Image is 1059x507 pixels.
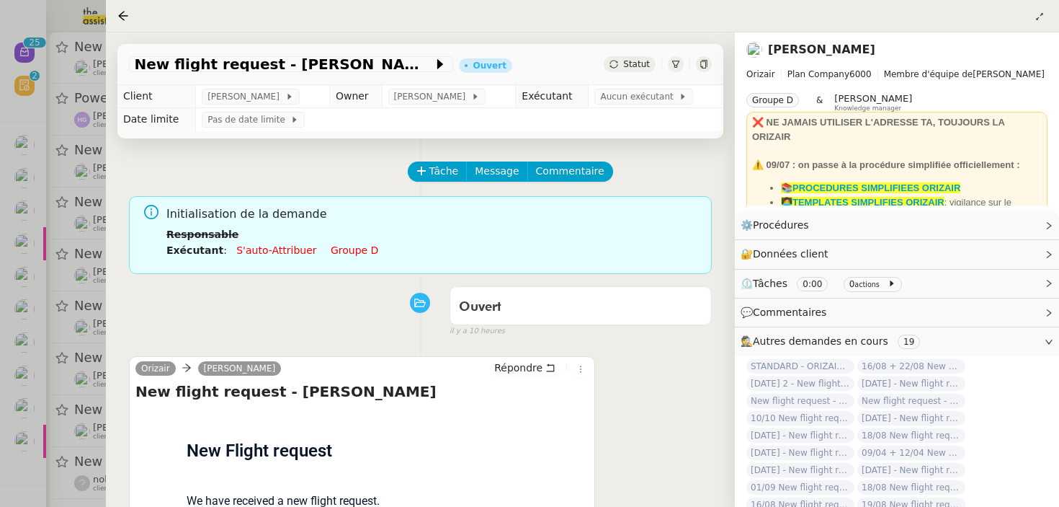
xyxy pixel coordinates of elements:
div: ⏲️Tâches 0:00 0actions [735,270,1059,298]
nz-tag: 0:00 [797,277,828,291]
span: 0 [849,279,855,289]
div: 🕵️Autres demandes en cours 19 [735,327,1059,356]
span: 09/04 + 12/04 New flight request - [PERSON_NAME] [857,446,965,460]
nz-tag: Groupe D [746,93,799,107]
a: [PERSON_NAME] [198,362,282,375]
span: 🕵️ [741,335,926,347]
app-user-label: Knowledge manager [834,93,912,112]
span: 💬 [741,307,833,318]
span: Orizair [746,69,775,79]
span: Aucun exécutant [600,89,679,104]
strong: ❌ NE JAMAIS UTILISER L'ADRESSE TA, TOUJOURS LA ORIZAIR [752,117,1004,142]
span: 01/09 New flight request - [PERSON_NAME] [746,480,854,495]
li: : vigilance sur le dashboard utiliser uniquement les templates avec ✈️Orizair pour éviter les con... [781,195,1042,238]
h1: New Flight request [187,438,538,464]
b: Exécutant [166,244,223,256]
div: 🔐Données client [735,240,1059,268]
a: Groupe d [331,244,378,256]
span: il y a 10 heures [450,325,505,338]
button: Message [466,162,527,182]
span: STANDARD - ORIZAIR - août 2025 [746,359,854,374]
span: New flight request - X X [857,394,965,408]
strong: ⚠️ 09/07 : on passe à la procédure simplifiée officiellement : [752,159,1019,170]
span: ⚙️ [741,217,816,234]
button: Tâche [408,162,468,182]
a: Orizair [135,362,176,375]
nz-tag: 19 [898,335,920,349]
span: [DATE] - New flight request - [PERSON_NAME] [857,463,965,477]
div: Ouvert [473,61,506,70]
span: 18/08 New flight request - [PERSON_NAME] [857,428,965,443]
span: Tâche [429,163,459,180]
span: New flight request - [PERSON_NAME] [135,57,433,71]
span: Pas de date limite [207,113,290,127]
span: Commentaires [753,307,826,318]
a: 👩‍💻TEMPLATES SIMPLIFIES ORIZAIR [781,197,944,208]
a: 📚PROCEDURES SIMPLIFIEES ORIZAIR [781,182,960,193]
span: [PERSON_NAME] [746,67,1047,81]
span: 6000 [849,69,872,79]
small: actions [854,281,880,288]
span: Autres demandes en cours [753,335,888,347]
span: [PERSON_NAME] [394,89,471,104]
span: Message [475,163,519,180]
span: ⏲️ [741,278,908,289]
div: 💬Commentaires [735,299,1059,327]
span: Membre d'équipe de [884,69,973,79]
span: Commentaire [536,163,604,180]
span: Tâches [753,278,787,289]
span: 16/08 + 22/08 New flight request - [PERSON_NAME] [857,359,965,374]
span: [DATE] 2 - New flight request - [PERSON_NAME] [746,376,854,391]
td: Date limite [117,108,196,131]
span: Initialisation de la demande [166,205,700,224]
img: users%2FC9SBsJ0duuaSgpQFj5LgoEX8n0o2%2Favatar%2Fec9d51b8-9413-4189-adfb-7be4d8c96a3c [746,42,762,58]
span: Procédures [753,219,809,231]
span: 18/08 New flight request - [PERSON_NAME] [857,480,965,495]
span: & [816,93,823,112]
span: [DATE] - New flight request - [PERSON_NAME] [746,428,854,443]
div: ⚙️Procédures [735,211,1059,239]
span: Données client [753,248,828,260]
span: Répondre [494,361,542,375]
span: 🔐 [741,246,834,263]
a: S'auto-attribuer [236,244,316,256]
span: Plan Company [787,69,849,79]
span: 10/10 New flight request - [PERSON_NAME] [746,411,854,426]
h4: New flight request - [PERSON_NAME] [135,382,589,402]
span: Ouvert [459,301,501,314]
span: : [223,244,227,256]
button: Commentaire [527,162,613,182]
b: Responsable [166,229,238,240]
span: [DATE] - New flight request - [PERSON_NAME] [857,411,965,426]
a: [PERSON_NAME] [768,43,875,56]
span: [DATE] - New flight request - [PERSON_NAME] [746,463,854,477]
span: [DATE] - New flight request - [PERSON_NAME] [746,446,854,460]
td: Client [117,85,196,108]
span: [PERSON_NAME] [834,93,912,104]
span: Knowledge manager [834,105,901,113]
span: Statut [623,59,650,69]
span: [DATE] - New flight request - [PERSON_NAME] [857,376,965,391]
span: New flight request - medi Leyrus [746,394,854,408]
button: Répondre [489,360,560,376]
td: Exécutant [516,85,589,108]
td: Owner [329,85,382,108]
span: [PERSON_NAME] [207,89,285,104]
